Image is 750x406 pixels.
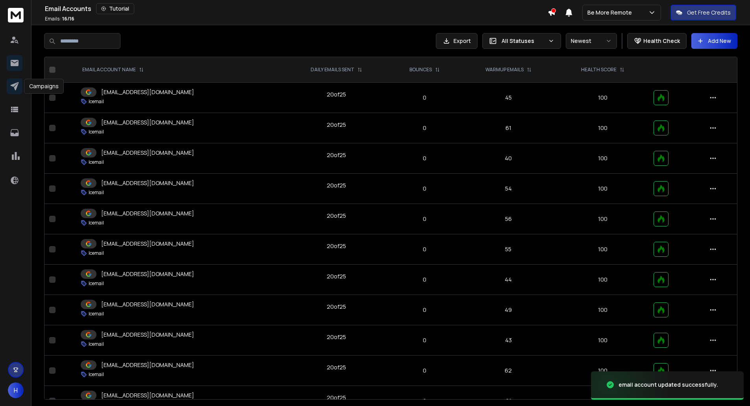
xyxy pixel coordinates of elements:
[101,149,194,157] p: [EMAIL_ADDRESS][DOMAIN_NAME]
[460,83,557,113] td: 45
[89,98,104,105] p: Icemail
[101,209,194,217] p: [EMAIL_ADDRESS][DOMAIN_NAME]
[394,185,456,193] p: 0
[327,273,346,280] div: 20 of 25
[394,306,456,314] p: 0
[101,300,194,308] p: [EMAIL_ADDRESS][DOMAIN_NAME]
[557,325,649,356] td: 100
[436,33,478,49] button: Export
[45,3,548,14] div: Email Accounts
[327,242,346,250] div: 20 of 25
[619,381,718,389] div: email account updated successfully.
[394,276,456,284] p: 0
[327,182,346,189] div: 20 of 25
[587,9,635,17] p: Be More Remote
[557,204,649,234] td: 100
[89,189,104,196] p: Icemail
[101,119,194,126] p: [EMAIL_ADDRESS][DOMAIN_NAME]
[96,3,134,14] button: Tutorial
[101,391,194,399] p: [EMAIL_ADDRESS][DOMAIN_NAME]
[460,143,557,174] td: 40
[101,361,194,369] p: [EMAIL_ADDRESS][DOMAIN_NAME]
[101,88,194,96] p: [EMAIL_ADDRESS][DOMAIN_NAME]
[409,67,432,73] p: BOUNCES
[327,121,346,129] div: 20 of 25
[557,174,649,204] td: 100
[394,124,456,132] p: 0
[311,67,354,73] p: DAILY EMAILS SENT
[62,15,74,22] span: 16 / 16
[89,250,104,256] p: Icemail
[394,397,456,405] p: 0
[691,33,737,49] button: Add New
[8,382,24,398] button: H
[101,240,194,248] p: [EMAIL_ADDRESS][DOMAIN_NAME]
[557,265,649,295] td: 100
[89,280,104,287] p: Icemail
[581,67,617,73] p: HEALTH SCORE
[460,174,557,204] td: 54
[394,154,456,162] p: 0
[327,394,346,402] div: 20 of 25
[327,151,346,159] div: 20 of 25
[670,5,736,20] button: Get Free Credits
[687,9,731,17] p: Get Free Credits
[460,234,557,265] td: 55
[89,371,104,378] p: Icemail
[45,16,74,22] p: Emails :
[394,367,456,374] p: 0
[101,270,194,278] p: [EMAIL_ADDRESS][DOMAIN_NAME]
[101,331,194,339] p: [EMAIL_ADDRESS][DOMAIN_NAME]
[460,204,557,234] td: 56
[89,129,104,135] p: Icemail
[460,356,557,386] td: 62
[460,295,557,325] td: 49
[557,234,649,265] td: 100
[327,363,346,371] div: 20 of 25
[557,295,649,325] td: 100
[89,341,104,347] p: Icemail
[394,215,456,223] p: 0
[394,94,456,102] p: 0
[89,220,104,226] p: Icemail
[502,37,545,45] p: All Statuses
[460,265,557,295] td: 44
[566,33,617,49] button: Newest
[394,336,456,344] p: 0
[89,311,104,317] p: Icemail
[460,325,557,356] td: 43
[82,67,144,73] div: EMAIL ACCOUNT NAME
[101,179,194,187] p: [EMAIL_ADDRESS][DOMAIN_NAME]
[627,33,687,49] button: Health Check
[327,333,346,341] div: 20 of 25
[557,83,649,113] td: 100
[89,159,104,165] p: Icemail
[24,79,64,94] div: Campaigns
[557,113,649,143] td: 100
[485,67,524,73] p: WARMUP EMAILS
[643,37,680,45] p: Health Check
[557,356,649,386] td: 100
[327,212,346,220] div: 20 of 25
[557,143,649,174] td: 100
[394,245,456,253] p: 0
[327,91,346,98] div: 20 of 25
[327,303,346,311] div: 20 of 25
[460,113,557,143] td: 61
